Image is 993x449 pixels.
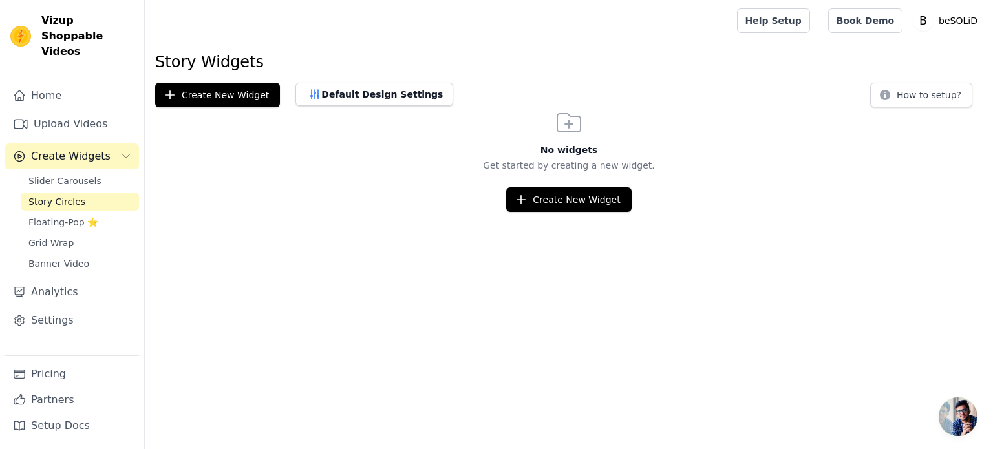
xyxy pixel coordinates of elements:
span: Slider Carousels [28,174,101,187]
a: Banner Video [21,255,139,273]
span: Create Widgets [31,149,111,164]
a: Help Setup [737,8,810,33]
a: Grid Wrap [21,234,139,252]
button: Create New Widget [155,83,280,107]
a: Partners [5,387,139,413]
span: Floating-Pop ⭐ [28,216,98,229]
button: Create Widgets [5,143,139,169]
a: Setup Docs [5,413,139,439]
a: Book Demo [828,8,902,33]
a: Slider Carousels [21,172,139,190]
h3: No widgets [145,143,993,156]
span: Vizup Shoppable Videos [41,13,134,59]
p: beSOLiD [934,9,983,32]
button: Create New Widget [506,187,631,212]
button: How to setup? [870,83,972,107]
a: How to setup? [870,92,972,104]
a: Upload Videos [5,111,139,137]
span: Banner Video [28,257,89,270]
p: Get started by creating a new widget. [145,159,993,172]
a: Open chat [939,397,977,436]
img: Vizup [10,26,31,47]
span: Grid Wrap [28,236,74,249]
h1: Story Widgets [155,52,983,72]
a: Floating-Pop ⭐ [21,213,139,231]
span: Story Circles [28,195,85,208]
button: B beSOLiD [913,9,983,32]
a: Pricing [5,361,139,387]
button: Default Design Settings [295,83,453,106]
a: Settings [5,308,139,333]
a: Analytics [5,279,139,305]
a: Story Circles [21,193,139,211]
text: B [919,14,927,27]
a: Home [5,83,139,109]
